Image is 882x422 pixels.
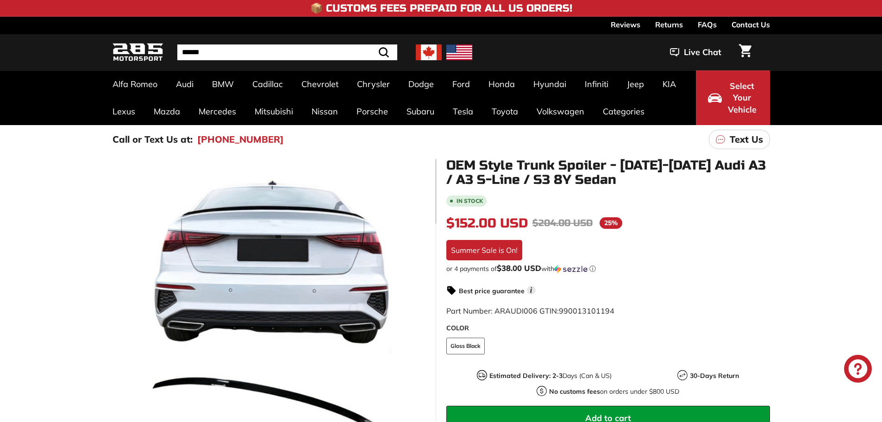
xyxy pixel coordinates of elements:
a: Lexus [103,98,144,125]
input: Search [177,44,397,60]
a: Categories [594,98,654,125]
a: Mitsubishi [245,98,302,125]
button: Live Chat [658,41,733,64]
strong: No customs fees [549,387,600,396]
a: Subaru [397,98,444,125]
span: Select Your Vehicle [726,80,758,116]
p: Call or Text Us at: [113,132,193,146]
a: Chevrolet [292,70,348,98]
a: KIA [653,70,685,98]
div: or 4 payments of$38.00 USDwithSezzle Click to learn more about Sezzle [446,264,770,273]
h4: 📦 Customs Fees Prepaid for All US Orders! [310,3,572,14]
a: Honda [479,70,524,98]
a: Audi [167,70,203,98]
a: Mercedes [189,98,245,125]
p: on orders under $800 USD [549,387,679,397]
a: Nissan [302,98,347,125]
a: Mazda [144,98,189,125]
a: Alfa Romeo [103,70,167,98]
a: [PHONE_NUMBER] [197,132,284,146]
p: Days (Can & US) [489,371,612,381]
strong: Estimated Delivery: 2-3 [489,372,563,380]
div: or 4 payments of with [446,264,770,273]
p: Text Us [730,132,763,146]
a: Cart [733,37,757,68]
span: $38.00 USD [497,263,541,273]
label: COLOR [446,323,770,333]
a: Porsche [347,98,397,125]
a: Infiniti [575,70,618,98]
a: Tesla [444,98,482,125]
a: FAQs [698,17,717,32]
span: Live Chat [684,46,721,58]
h1: OEM Style Trunk Spoiler - [DATE]-[DATE] Audi A3 / A3 S-Line / S3 8Y Sedan [446,158,770,187]
span: 990013101194 [559,306,614,315]
strong: Best price guarantee [459,287,525,295]
span: i [527,286,536,295]
a: Hyundai [524,70,575,98]
a: Returns [655,17,683,32]
span: $152.00 USD [446,215,528,231]
a: Cadillac [243,70,292,98]
span: Part Number: ARAUDI006 GTIN: [446,306,614,315]
a: Reviews [611,17,640,32]
button: Select Your Vehicle [696,70,770,125]
a: Text Us [709,130,770,149]
a: Chrysler [348,70,399,98]
span: 25% [600,217,622,229]
div: Summer Sale is On! [446,240,522,260]
a: Dodge [399,70,443,98]
a: Contact Us [732,17,770,32]
a: Toyota [482,98,527,125]
b: In stock [457,198,483,204]
strong: 30-Days Return [690,372,739,380]
inbox-online-store-chat: Shopify online store chat [841,355,875,385]
span: $204.00 USD [532,217,593,229]
img: Logo_285_Motorsport_areodynamics_components [113,42,163,63]
a: Ford [443,70,479,98]
a: Jeep [618,70,653,98]
img: Sezzle [554,265,588,273]
a: BMW [203,70,243,98]
a: Volkswagen [527,98,594,125]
